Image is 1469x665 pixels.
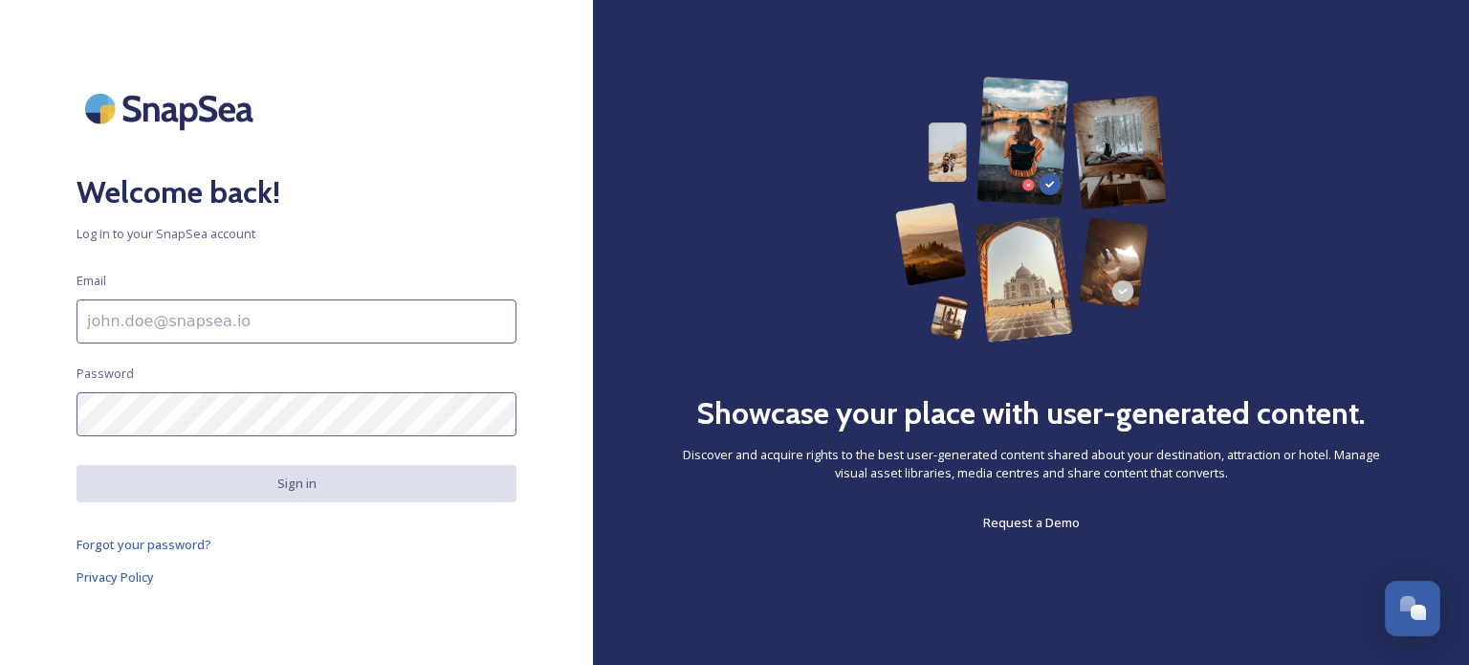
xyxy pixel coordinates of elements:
span: Log in to your SnapSea account [77,225,516,243]
img: 63b42ca75bacad526042e722_Group%20154-p-800.png [895,77,1167,343]
a: Request a Demo [983,511,1080,534]
img: SnapSea Logo [77,77,268,141]
h2: Welcome back! [77,169,516,215]
h2: Showcase your place with user-generated content. [696,390,1366,436]
span: Privacy Policy [77,568,154,586]
input: john.doe@snapsea.io [77,299,516,344]
span: Password [77,365,134,383]
button: Open Chat [1385,581,1440,636]
button: Sign in [77,465,516,502]
span: Forgot your password? [77,536,211,553]
a: Forgot your password? [77,533,516,556]
span: Discover and acquire rights to the best user-generated content shared about your destination, att... [669,446,1392,482]
span: Email [77,272,106,290]
a: Privacy Policy [77,565,516,588]
span: Request a Demo [983,514,1080,531]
